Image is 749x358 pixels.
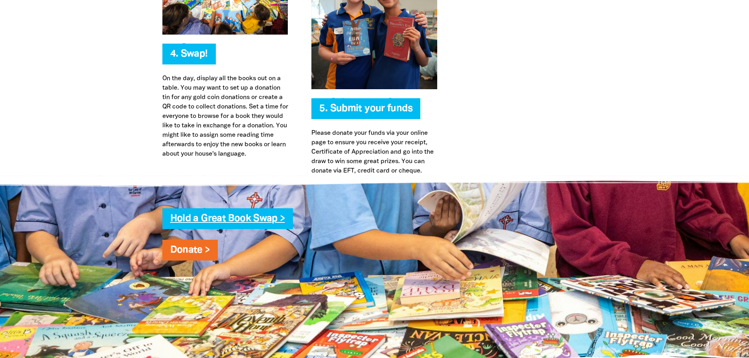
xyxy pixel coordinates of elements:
a: Hold a Great Book Swap > [170,214,285,223]
p: Please donate your funds via your online page to ensure you receive your receipt, Certificate of ... [311,129,437,176]
p: On the day, display all the books out on a table. You may want to set up a donation tin for any g... [162,74,288,159]
a: Donate > [170,246,210,255]
span: 4. Swap! [170,50,208,64]
span: 5. Submit your funds [319,104,412,119]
